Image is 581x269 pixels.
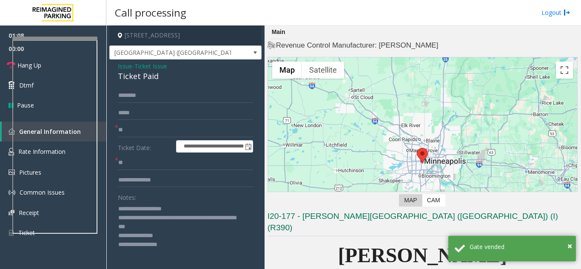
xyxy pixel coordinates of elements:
[556,62,573,79] button: Toggle fullscreen view
[268,40,578,51] h4: Revenue Control Manufacturer: [PERSON_NAME]
[109,25,262,45] h4: [STREET_ADDRESS]
[399,194,422,207] label: Map
[567,240,572,252] span: ×
[111,2,191,23] h3: Call processing
[2,122,106,142] a: General Information
[9,148,14,156] img: 'icon'
[110,46,231,59] span: [GEOGRAPHIC_DATA] ([GEOGRAPHIC_DATA])
[116,140,174,153] label: Ticket Date:
[132,62,167,70] span: -
[243,141,253,153] span: Toggle popup
[417,148,428,164] div: 800 East 28th Street, Minneapolis, MN
[270,25,288,39] div: Main
[9,189,15,196] img: 'icon'
[272,62,302,79] button: Show street map
[134,62,167,71] span: Ticket Issue
[302,62,344,79] button: Show satellite imagery
[567,240,572,252] button: Close
[9,128,15,135] img: 'icon'
[268,211,578,236] h3: I20-177 - [PERSON_NAME][GEOGRAPHIC_DATA] ([GEOGRAPHIC_DATA]) (I) (R390)
[18,229,35,237] span: Ticket
[118,62,132,71] span: Issue
[470,242,570,251] div: Gate vended
[9,170,15,175] img: 'icon'
[118,190,136,202] label: Notes:
[9,210,14,215] img: 'icon'
[564,8,570,17] img: logout
[9,229,14,237] img: 'icon'
[118,71,253,82] div: Ticket Paid
[541,8,570,17] a: Logout
[422,194,445,207] label: CAM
